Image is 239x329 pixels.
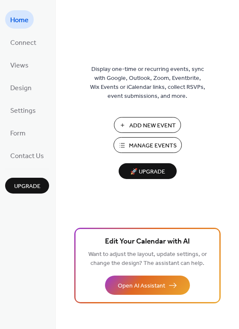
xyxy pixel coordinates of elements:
[5,10,34,29] a: Home
[5,123,31,142] a: Form
[5,78,37,97] a: Design
[88,249,207,269] span: Want to adjust the layout, update settings, or change the design? The assistant can help.
[105,236,190,248] span: Edit Your Calendar with AI
[5,33,41,51] a: Connect
[10,127,26,140] span: Form
[118,282,165,291] span: Open AI Assistant
[10,82,32,95] span: Design
[114,117,181,133] button: Add New Event
[114,137,182,153] button: Manage Events
[129,121,176,130] span: Add New Event
[10,150,44,163] span: Contact Us
[10,14,29,27] span: Home
[124,166,172,178] span: 🚀 Upgrade
[10,104,36,117] span: Settings
[5,146,49,164] a: Contact Us
[90,65,205,101] span: Display one-time or recurring events, sync with Google, Outlook, Zoom, Eventbrite, Wix Events or ...
[10,36,36,50] span: Connect
[105,276,190,295] button: Open AI Assistant
[5,178,49,194] button: Upgrade
[5,56,34,74] a: Views
[14,182,41,191] span: Upgrade
[129,141,177,150] span: Manage Events
[119,163,177,179] button: 🚀 Upgrade
[10,59,29,72] span: Views
[5,101,41,119] a: Settings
